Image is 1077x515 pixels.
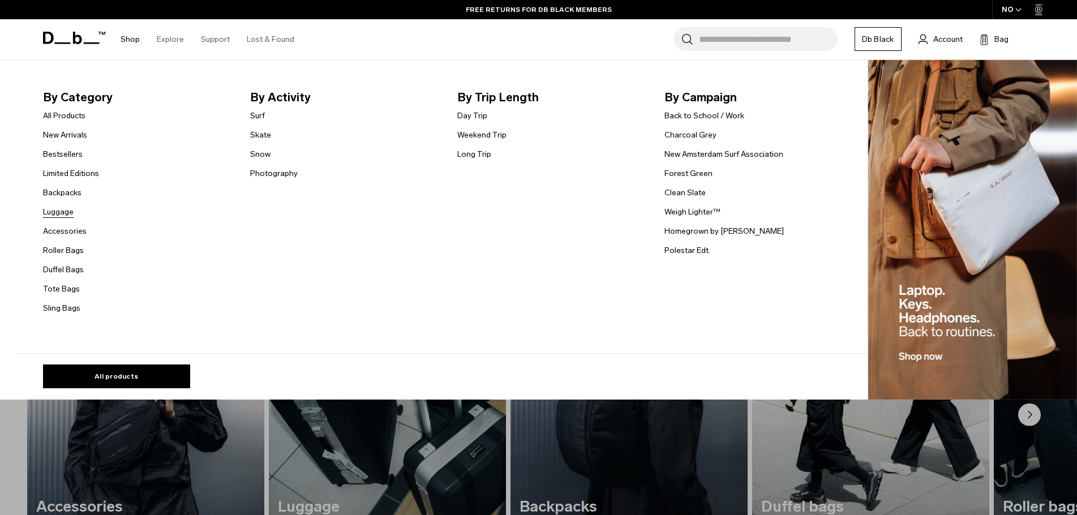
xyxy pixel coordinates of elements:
a: Support [201,19,230,59]
a: Lost & Found [247,19,294,59]
a: All products [43,364,190,388]
a: New Amsterdam Surf Association [664,148,783,160]
span: By Campaign [664,88,853,106]
a: Roller Bags [43,244,84,256]
a: Photography [250,168,298,179]
a: Backpacks [43,187,81,199]
a: Db Black [855,27,902,51]
a: Explore [157,19,184,59]
a: Accessories [43,225,87,237]
span: By Activity [250,88,439,106]
a: Limited Editions [43,168,99,179]
span: Account [933,33,963,45]
a: Shop [121,19,140,59]
a: Tote Bags [43,283,80,295]
span: Bag [994,33,1009,45]
a: FREE RETURNS FOR DB BLACK MEMBERS [466,5,612,15]
img: Db [868,60,1077,400]
a: All Products [43,110,85,122]
span: By Category [43,88,232,106]
a: Snow [250,148,271,160]
a: Weekend Trip [457,129,507,141]
a: Back to School / Work [664,110,744,122]
nav: Main Navigation [112,19,303,59]
a: Account [919,32,963,46]
a: Forest Green [664,168,713,179]
a: Homegrown by [PERSON_NAME] [664,225,784,237]
a: Weigh Lighter™ [664,206,720,218]
a: Surf [250,110,265,122]
a: Skate [250,129,271,141]
a: Bestsellers [43,148,83,160]
a: Long Trip [457,148,491,160]
a: Luggage [43,206,74,218]
a: Charcoal Grey [664,129,716,141]
a: New Arrivals [43,129,87,141]
a: Duffel Bags [43,264,84,276]
a: Polestar Edt. [664,244,710,256]
span: By Trip Length [457,88,646,106]
a: Sling Bags [43,302,80,314]
a: Day Trip [457,110,487,122]
a: Clean Slate [664,187,706,199]
button: Bag [980,32,1009,46]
